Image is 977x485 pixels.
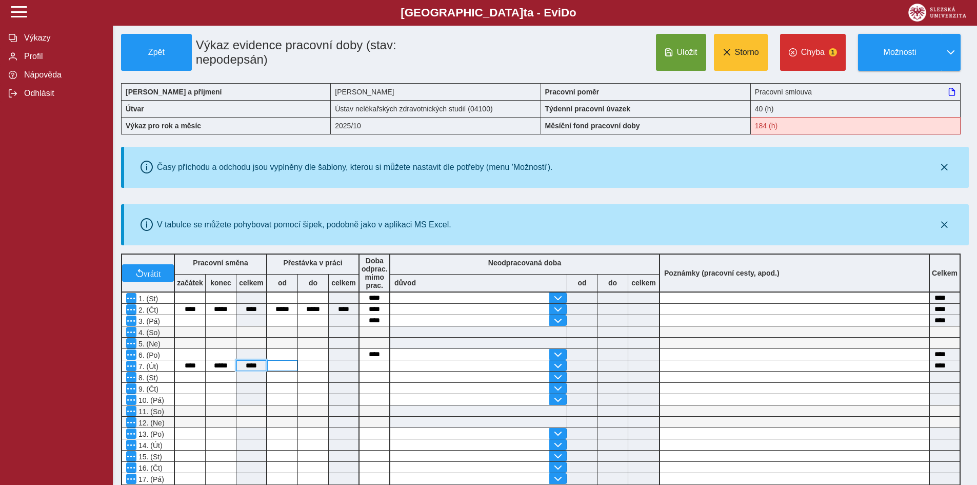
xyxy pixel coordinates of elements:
[126,304,136,315] button: Menu
[136,441,163,450] span: 14. (Út)
[908,4,966,22] img: logo_web_su.png
[126,383,136,394] button: Menu
[126,429,136,439] button: Menu
[267,279,297,287] b: od
[735,48,759,57] span: Storno
[136,396,164,404] span: 10. (Pá)
[660,269,784,277] b: Poznámky (pracovní cesty, apod.)
[545,88,600,96] b: Pracovní poměr
[21,33,104,43] span: Výkazy
[331,117,541,134] div: 2025/10
[192,34,474,71] h1: Výkaz evidence pracovní doby (stav: nepodepsán)
[561,6,569,19] span: D
[21,52,104,61] span: Profil
[136,385,158,393] span: 9. (Čt)
[136,295,158,303] span: 1. (St)
[126,474,136,484] button: Menu
[298,279,328,287] b: do
[545,105,631,113] b: Týdenní pracovní úvazek
[545,122,640,130] b: Měsíční fond pracovní doby
[136,408,164,416] span: 11. (So)
[656,34,706,71] button: Uložit
[136,419,165,427] span: 12. (Ne)
[121,34,192,71] button: Zpět
[488,259,561,267] b: Neodpracovaná doba
[628,279,659,287] b: celkem
[394,279,416,287] b: důvod
[751,83,961,100] div: Pracovní smlouva
[801,48,825,57] span: Chyba
[751,100,961,117] div: 40 (h)
[126,395,136,405] button: Menu
[126,440,136,450] button: Menu
[136,362,158,371] span: 7. (Út)
[126,372,136,382] button: Menu
[126,293,136,303] button: Menu
[569,6,576,19] span: o
[122,264,174,282] button: vrátit
[714,34,768,71] button: Storno
[136,464,163,472] span: 16. (Čt)
[175,279,205,287] b: začátek
[157,163,553,172] div: Časy příchodu a odchodu jsou vyplněny dle šablony, kterou si můžete nastavit dle potřeby (menu 'M...
[136,351,160,359] span: 6. (Po)
[31,6,946,20] b: [GEOGRAPHIC_DATA] a - Evi
[136,340,161,348] span: 5. (Ne)
[126,88,222,96] b: [PERSON_NAME] a příjmení
[193,259,248,267] b: Pracovní směna
[136,453,162,461] span: 15. (St)
[236,279,266,287] b: celkem
[780,34,846,71] button: Chyba1
[932,269,958,277] b: Celkem
[126,122,201,130] b: Výkaz pro rok a měsíc
[126,350,136,360] button: Menu
[362,257,388,289] b: Doba odprac. mimo prac.
[136,374,158,382] span: 8. (St)
[597,279,628,287] b: do
[136,306,158,314] span: 2. (Čt)
[523,6,527,19] span: t
[21,89,104,98] span: Odhlásit
[126,462,136,473] button: Menu
[126,338,136,348] button: Menu
[126,451,136,461] button: Menu
[283,259,342,267] b: Přestávka v práci
[136,328,160,337] span: 4. (So)
[677,48,697,57] span: Uložit
[858,34,941,71] button: Možnosti
[126,361,136,371] button: Menu
[329,279,358,287] b: celkem
[21,70,104,80] span: Nápověda
[136,475,164,483] span: 17. (Pá)
[331,100,541,117] div: Ústav nelékařských zdravotnických studií (04100)
[126,316,136,326] button: Menu
[567,279,597,287] b: od
[126,327,136,337] button: Menu
[136,317,160,325] span: 3. (Pá)
[136,430,164,438] span: 13. (Po)
[126,417,136,428] button: Menu
[157,220,451,229] div: V tabulce se můžete pohybovat pomocí šipek, podobně jako v aplikaci MS Excel.
[829,48,837,56] span: 1
[751,117,961,134] div: Fond pracovní doby (184 h) a součet hodin (45:30 h) se neshodují!
[126,48,187,57] span: Zpět
[867,48,933,57] span: Možnosti
[144,269,161,277] span: vrátit
[206,279,236,287] b: konec
[126,406,136,416] button: Menu
[331,83,541,100] div: [PERSON_NAME]
[126,105,144,113] b: Útvar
